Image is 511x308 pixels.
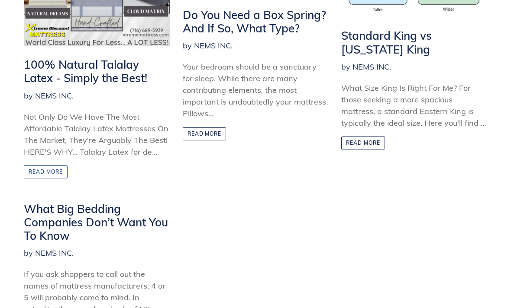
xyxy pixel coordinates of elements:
[24,58,170,85] h2: 100% Natural Talalay Latex - Simply the Best!
[183,40,233,51] span: by NEMS INC.
[341,82,487,129] div: What Size King Is Right For Me? For those seeking a more spacious mattress, a standard Eastern Ki...
[24,202,170,243] a: What Big Bedding Companies Don’t Want You To Know
[341,61,391,73] span: by NEMS INC.
[183,61,329,119] div: Your bedroom should be a sanctuary for sleep. While there are many contributing elements, the mos...
[183,127,226,140] a: Read more: Do You Need a Box Spring? And If So, What Type?
[24,165,68,178] a: Read more: 100% Natural Talalay Latex - Simply the Best!
[24,90,74,102] span: by NEMS INC.
[183,8,329,35] h2: Do You Need a Box Spring? And If So, What Type?
[341,29,487,56] h2: Standard King vs [US_STATE] King
[24,111,170,158] div: Not Only Do We Have The Most Affordable Talalay Latex Mattresses On The Market, They're Arguably ...
[24,247,74,259] span: by NEMS INC.
[341,137,385,149] a: Read more: Standard King vs California King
